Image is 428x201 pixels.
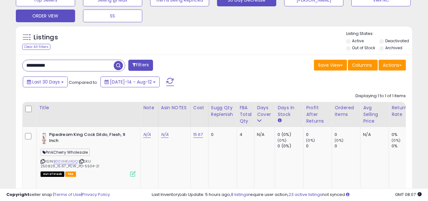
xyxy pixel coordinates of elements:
[306,104,329,124] div: Profit After Returns
[193,131,203,138] a: 15.67
[193,104,206,111] div: Cost
[161,131,169,138] a: N/A
[352,45,375,50] label: Out of Stock
[54,191,81,198] a: Terms of Use
[240,132,249,137] div: 4
[161,104,188,111] div: Asin NOTES
[32,79,60,85] span: Last 30 Days
[6,192,110,198] div: seller snap | |
[208,102,237,127] th: Please note that this number is a calculation based on your required days of coverage and your ve...
[82,191,110,198] a: Privacy Policy
[392,132,417,137] div: 0%
[278,138,286,143] small: (0%)
[363,132,384,137] div: N/A
[240,104,252,124] div: FBA Total Qty
[41,159,99,168] span: | SKU: 250829_15.67_PCW_PD-5504-21
[335,132,360,137] div: 0
[257,104,272,118] div: Days Cover
[23,77,68,87] button: Last 30 Days
[385,38,409,44] label: Deactivated
[352,62,372,68] span: Columns
[83,10,142,22] button: SS
[211,132,232,137] div: 0
[110,79,152,85] span: [DATE]-14 - Aug-12
[100,77,160,87] button: [DATE]-14 - Aug-12
[22,44,50,50] div: Clear All Filters
[278,143,303,149] div: 0 (0%)
[152,192,422,198] div: Last InventoryLab Update: 5 hours ago, require user action, not synced.
[257,132,270,137] div: N/A
[289,191,322,198] a: 23 active listings
[278,118,281,124] small: Days In Stock.
[306,143,332,149] div: 0
[128,60,153,71] button: Filters
[385,45,402,50] label: Archived
[392,138,400,143] small: (0%)
[211,104,234,118] div: Sugg Qty Replenish
[49,132,126,145] b: Pipedream King Cock Dildo, Flesh, 9 Inch
[314,60,347,70] button: Save View
[41,149,90,156] span: PinkCherry Wholesale
[392,143,417,149] div: 0%
[34,33,58,42] h5: Listings
[41,132,48,144] img: 319WgOqhG5L._SL40_.jpg
[306,132,332,137] div: 0
[41,132,136,176] div: ASIN:
[6,191,29,198] strong: Copyright
[41,171,64,177] span: All listings that are currently out of stock and unavailable for purchase on Amazon
[335,143,360,149] div: 0
[65,171,76,177] span: FBA
[392,104,415,118] div: Return Rate
[379,60,406,70] button: Actions
[352,38,364,44] label: Active
[39,104,138,111] div: Title
[16,10,75,22] button: ORDER VIEW
[158,102,190,127] th: CSV column name: cust_attr_1_ Asin NOTES
[335,104,358,118] div: Ordered Items
[335,138,343,143] small: (0%)
[143,131,151,138] a: N/A
[395,191,422,198] span: 2025-09-12 08:07 GMT
[348,60,378,70] button: Columns
[54,159,78,164] a: B00VHKUAGQ
[143,104,156,111] div: Note
[363,104,386,124] div: Avg Selling Price
[69,79,98,85] span: Compared to:
[231,191,248,198] a: 8 listings
[355,93,406,99] div: Displaying 1 to 1 of 1 items
[346,31,412,37] p: Listing States:
[278,132,303,137] div: 0 (0%)
[278,104,301,118] div: Days In Stock
[306,138,315,143] small: (0%)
